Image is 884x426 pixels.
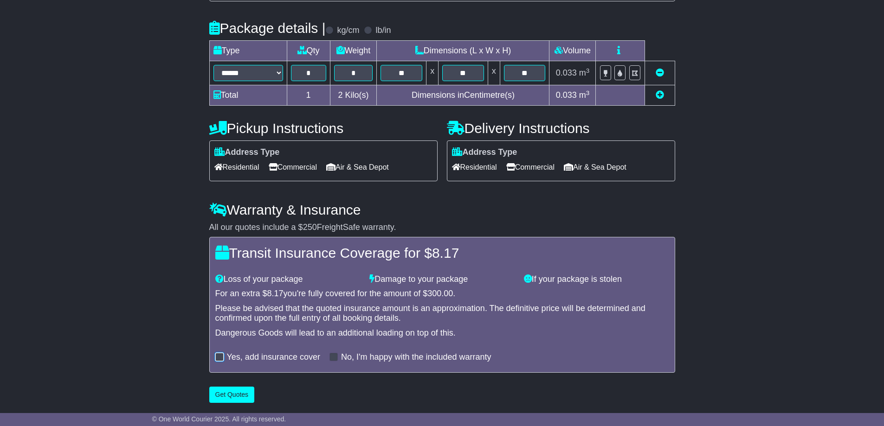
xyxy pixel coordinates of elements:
span: 0.033 [556,68,577,77]
span: 300.00 [427,289,453,298]
div: Please be advised that the quoted insurance amount is an approximation. The definitive price will... [215,304,669,324]
span: 8.17 [432,245,459,261]
span: Air & Sea Depot [564,160,626,174]
a: Remove this item [656,68,664,77]
span: Air & Sea Depot [326,160,389,174]
h4: Delivery Instructions [447,121,675,136]
sup: 3 [586,67,590,74]
td: Weight [330,41,377,61]
td: Volume [549,41,596,61]
span: m [579,90,590,100]
a: Add new item [656,90,664,100]
span: 250 [303,223,317,232]
label: kg/cm [337,25,359,36]
span: 8.17 [267,289,284,298]
td: Total [209,85,287,106]
td: Type [209,41,287,61]
td: x [426,61,439,85]
h4: Transit Insurance Coverage for $ [215,245,669,261]
td: 1 [287,85,330,106]
label: lb/in [375,25,391,36]
span: Commercial [506,160,555,174]
span: Commercial [269,160,317,174]
div: Loss of your package [211,274,365,285]
label: Address Type [214,147,280,158]
h4: Pickup Instructions [209,121,438,136]
span: © One World Courier 2025. All rights reserved. [152,415,286,423]
span: 0.033 [556,90,577,100]
td: Kilo(s) [330,85,377,106]
h4: Warranty & Insurance [209,202,675,217]
label: Address Type [452,147,517,158]
button: Get Quotes [209,387,255,403]
td: x [488,61,500,85]
label: Yes, add insurance cover [227,352,320,362]
span: Residential [214,160,259,174]
td: Dimensions in Centimetre(s) [377,85,549,106]
h4: Package details | [209,20,326,36]
div: All our quotes include a $ FreightSafe warranty. [209,223,675,233]
td: Dimensions (L x W x H) [377,41,549,61]
span: m [579,68,590,77]
div: For an extra $ you're fully covered for the amount of $ . [215,289,669,299]
span: 2 [338,90,342,100]
sup: 3 [586,89,590,96]
div: If your package is stolen [519,274,674,285]
label: No, I'm happy with the included warranty [341,352,491,362]
div: Dangerous Goods will lead to an additional loading on top of this. [215,328,669,338]
div: Damage to your package [365,274,519,285]
td: Qty [287,41,330,61]
span: Residential [452,160,497,174]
